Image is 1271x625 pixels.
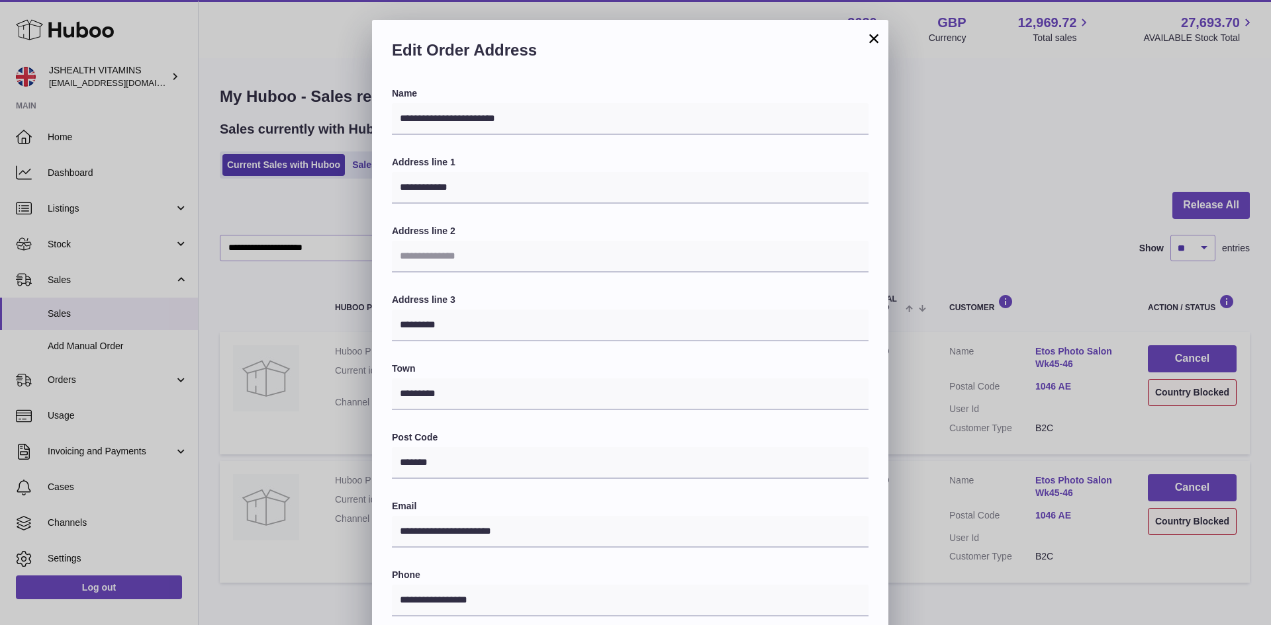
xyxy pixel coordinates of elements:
[392,569,869,581] label: Phone
[392,225,869,237] label: Address line 2
[392,500,869,513] label: Email
[392,156,869,169] label: Address line 1
[392,294,869,306] label: Address line 3
[392,431,869,444] label: Post Code
[392,362,869,375] label: Town
[392,40,869,67] h2: Edit Order Address
[392,87,869,100] label: Name
[866,30,882,46] button: ×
